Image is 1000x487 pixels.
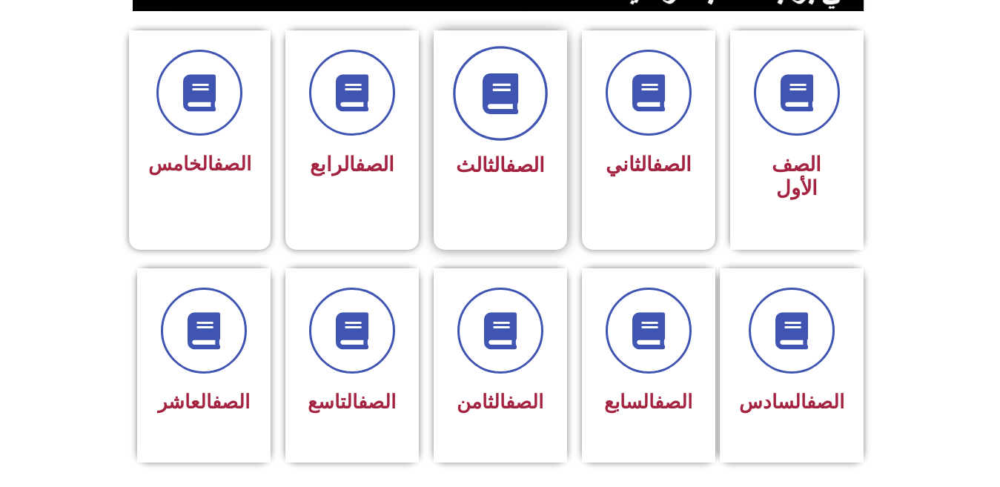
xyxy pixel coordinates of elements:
[456,153,545,177] span: الثالث
[772,153,821,200] span: الصف الأول
[355,153,394,176] a: الصف
[358,391,396,413] a: الصف
[213,153,251,175] a: الصف
[604,391,692,413] span: السابع
[310,153,394,176] span: الرابع
[606,153,692,176] span: الثاني
[506,153,545,177] a: الصف
[739,391,844,413] span: السادس
[158,391,250,413] span: العاشر
[457,391,543,413] span: الثامن
[148,153,251,175] span: الخامس
[807,391,844,413] a: الصف
[655,391,692,413] a: الصف
[308,391,396,413] span: التاسع
[652,153,692,176] a: الصف
[212,391,250,413] a: الصف
[506,391,543,413] a: الصف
